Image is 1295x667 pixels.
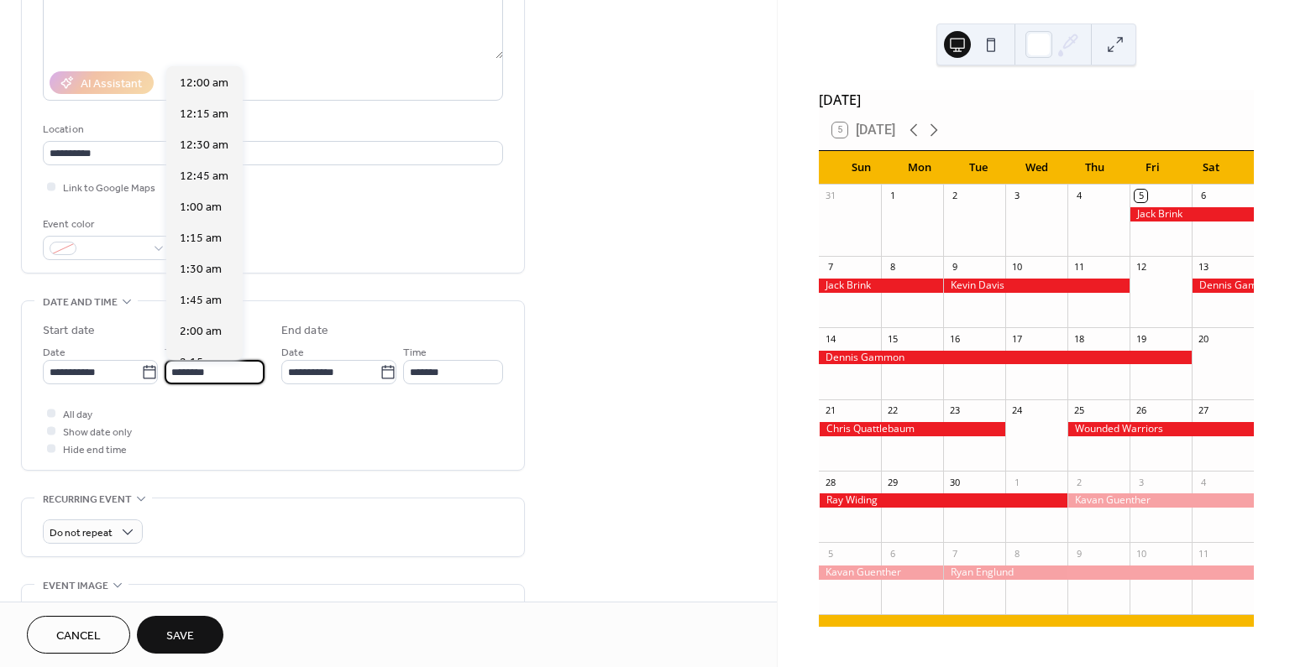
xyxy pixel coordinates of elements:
[824,476,836,488] div: 28
[281,344,304,362] span: Date
[891,151,949,185] div: Mon
[824,261,836,274] div: 7
[1197,261,1209,274] div: 13
[180,168,228,185] span: 12:45 am
[43,216,169,233] div: Event color
[63,441,127,459] span: Hide end time
[886,332,899,345] div: 15
[43,491,132,508] span: Recurring event
[886,476,899,488] div: 29
[1007,151,1065,185] div: Wed
[1010,261,1023,274] div: 10
[27,616,130,654] button: Cancel
[943,279,1130,293] div: Kevin Davis
[43,577,108,595] span: Event image
[1072,404,1085,417] div: 25
[137,616,223,654] button: Save
[165,344,188,362] span: Time
[948,404,961,417] div: 23
[1182,151,1240,185] div: Sat
[180,230,222,248] span: 1:15 am
[43,294,118,311] span: Date and time
[948,547,961,560] div: 7
[1135,332,1147,345] div: 19
[1072,190,1085,202] div: 4
[886,547,899,560] div: 6
[56,628,101,645] span: Cancel
[1072,332,1085,345] div: 18
[824,547,836,560] div: 5
[948,261,961,274] div: 9
[63,424,132,441] span: Show date only
[819,422,1005,436] div: Chris Quattlebaum
[819,90,1254,110] div: [DATE]
[949,151,1007,185] div: Tue
[819,493,1067,508] div: Ray Widing
[1197,332,1209,345] div: 20
[948,332,961,345] div: 16
[1197,190,1209,202] div: 6
[943,565,1254,580] div: Ryan Englund
[1197,404,1209,417] div: 27
[43,344,66,362] span: Date
[63,180,155,197] span: Link to Google Maps
[43,322,95,340] div: Start date
[1010,547,1023,560] div: 8
[281,322,328,340] div: End date
[1192,279,1254,293] div: Dennis Gammon
[180,354,222,372] span: 2:15 am
[63,406,92,424] span: All day
[1197,547,1209,560] div: 11
[1067,422,1254,436] div: Wounded Warriors
[886,261,899,274] div: 8
[824,190,836,202] div: 31
[1130,207,1254,221] div: Jack Brink
[1010,190,1023,202] div: 3
[180,261,222,279] span: 1:30 am
[1135,190,1147,202] div: 5
[1010,476,1023,488] div: 1
[948,190,961,202] div: 2
[832,151,890,185] div: Sun
[1135,261,1147,274] div: 12
[1135,404,1147,417] div: 26
[180,75,228,92] span: 12:00 am
[180,323,222,341] span: 2:00 am
[50,524,113,543] span: Do not repeat
[1072,261,1085,274] div: 11
[1124,151,1182,185] div: Fri
[166,628,194,645] span: Save
[824,404,836,417] div: 21
[1072,547,1085,560] div: 9
[403,344,427,362] span: Time
[1135,547,1147,560] div: 10
[180,137,228,154] span: 12:30 am
[1072,476,1085,488] div: 2
[819,351,1192,365] div: Dennis Gammon
[180,106,228,123] span: 12:15 am
[824,332,836,345] div: 14
[1010,404,1023,417] div: 24
[886,190,899,202] div: 1
[948,476,961,488] div: 30
[43,121,500,138] div: Location
[819,565,943,580] div: Kavan Guenther
[886,404,899,417] div: 22
[180,292,222,310] span: 1:45 am
[180,199,222,216] span: 1:00 am
[1066,151,1124,185] div: Thu
[1197,476,1209,488] div: 4
[819,279,943,293] div: Jack Brink
[1067,493,1254,508] div: Kavan Guenther
[1135,476,1147,488] div: 3
[1010,332,1023,345] div: 17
